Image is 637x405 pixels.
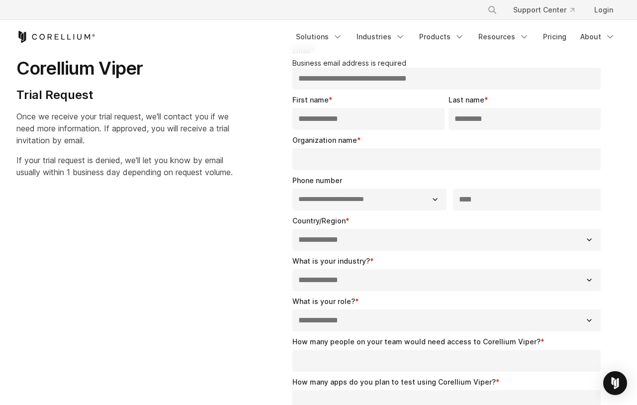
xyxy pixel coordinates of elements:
[292,257,370,265] span: What is your industry?
[16,31,95,43] a: Corellium Home
[292,176,342,185] span: Phone number
[483,1,501,19] button: Search
[475,1,621,19] div: Navigation Menu
[292,216,346,225] span: Country/Region
[16,111,229,145] span: Once we receive your trial request, we'll contact you if we need more information. If approved, y...
[574,28,621,46] a: About
[603,371,627,395] div: Open Intercom Messenger
[292,136,357,144] span: Organization name
[290,28,621,46] div: Navigation Menu
[472,28,535,46] a: Resources
[586,1,621,19] a: Login
[351,28,411,46] a: Industries
[449,96,484,104] span: Last name
[292,59,605,68] legend: Business email address is required
[292,96,329,104] span: First name
[413,28,470,46] a: Products
[290,28,349,46] a: Solutions
[16,155,233,177] span: If your trial request is denied, we'll let you know by email usually within 1 business day depend...
[292,297,355,305] span: What is your role?
[505,1,582,19] a: Support Center
[292,337,541,346] span: How many people on your team would need access to Corellium Viper?
[16,57,233,80] h1: Corellium Viper
[537,28,572,46] a: Pricing
[292,378,496,386] span: How many apps do you plan to test using Corellium Viper?
[16,88,233,102] h4: Trial Request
